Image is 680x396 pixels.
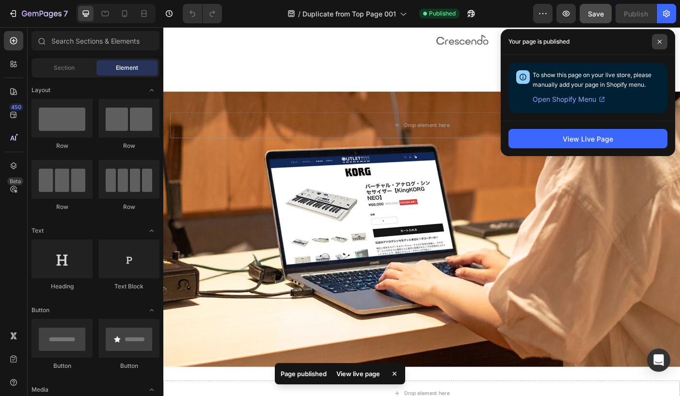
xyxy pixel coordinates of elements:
[98,203,159,211] div: Row
[9,103,23,111] div: 450
[144,82,159,98] span: Toggle open
[616,4,656,23] button: Publish
[144,223,159,238] span: Toggle open
[32,362,93,370] div: Button
[163,27,680,396] iframe: Design area
[116,63,138,72] span: Element
[32,385,48,394] span: Media
[32,31,159,50] input: Search Sections & Elements
[331,367,386,380] div: View live page
[647,348,670,372] div: Open Intercom Messenger
[580,4,612,23] button: Save
[281,369,327,379] p: Page published
[32,203,93,211] div: Row
[533,94,596,105] span: Open Shopify Menu
[98,142,159,150] div: Row
[63,8,68,19] p: 7
[302,9,396,19] span: Duplicate from Top Page 001
[533,71,651,88] span: To show this page on your live store, please manually add your page in Shopify menu.
[98,362,159,370] div: Button
[54,63,75,72] span: Section
[298,9,300,19] span: /
[32,142,93,150] div: Row
[183,4,222,23] div: Undo/Redo
[429,9,456,18] span: Published
[508,129,667,148] button: View Live Page
[32,306,49,315] span: Button
[271,107,322,114] div: Drop element here
[624,9,648,19] div: Publish
[563,134,613,144] div: View Live Page
[4,4,72,23] button: 7
[508,37,569,47] p: Your page is published
[7,177,23,185] div: Beta
[588,10,604,18] span: Save
[98,282,159,291] div: Text Block
[32,226,44,235] span: Text
[144,302,159,318] span: Toggle open
[32,282,93,291] div: Heading
[32,86,50,95] span: Layout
